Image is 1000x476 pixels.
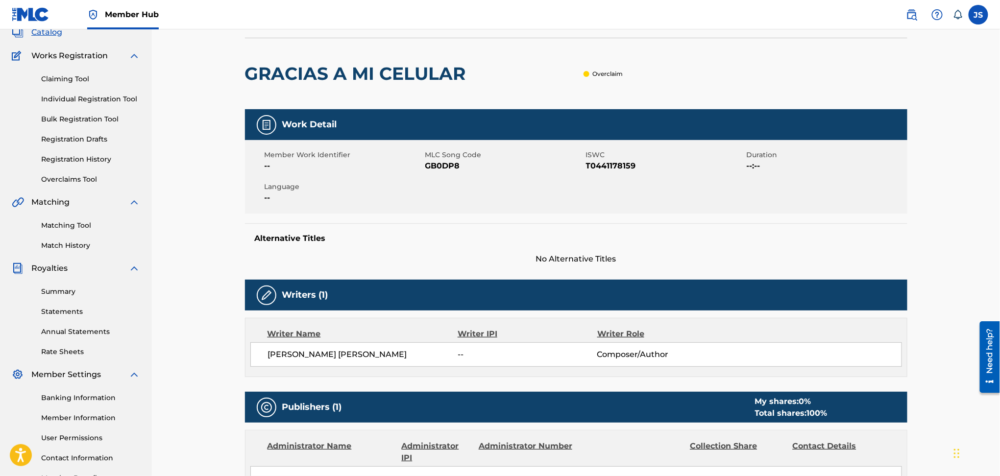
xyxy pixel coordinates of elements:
img: expand [128,50,140,62]
img: Matching [12,196,24,208]
a: Statements [41,307,140,317]
img: Royalties [12,262,24,274]
a: Match History [41,240,140,251]
img: help [931,9,943,21]
h5: Work Detail [282,119,337,130]
a: Registration Drafts [41,134,140,144]
a: Public Search [902,5,922,24]
a: User Permissions [41,433,140,443]
img: search [906,9,918,21]
span: Member Settings [31,369,101,381]
span: Matching [31,196,70,208]
span: Member Work Identifier [265,150,423,160]
span: GB0DP8 [425,160,584,172]
img: Catalog [12,26,24,38]
a: Overclaims Tool [41,174,140,185]
h5: Writers (1) [282,289,328,301]
h5: Publishers (1) [282,402,342,413]
span: 0 % [799,397,811,406]
img: Work Detail [261,119,272,131]
span: Duration [747,150,905,160]
iframe: Resource Center [973,317,1000,396]
img: Writers [261,289,272,301]
span: -- [265,160,423,172]
a: Summary [41,286,140,297]
span: Works Registration [31,50,108,62]
h2: GRACIAS A MI CELULAR [245,63,471,85]
div: Administrator Number [479,440,574,464]
div: User Menu [969,5,988,24]
span: -- [265,192,423,204]
div: Collection Share [690,440,785,464]
div: Total shares: [755,407,828,419]
div: Writer Role [597,328,724,340]
div: Widget de chat [951,429,1000,476]
span: ISWC [586,150,744,160]
div: Writer Name [268,328,458,340]
span: [PERSON_NAME] [PERSON_NAME] [268,349,458,360]
span: Composer/Author [597,349,724,360]
img: Member Settings [12,369,24,381]
div: Arrastrar [954,439,960,468]
span: --:-- [747,160,905,172]
span: 100 % [807,408,828,418]
a: Member Information [41,413,140,423]
span: MLC Song Code [425,150,584,160]
img: Top Rightsholder [87,9,99,21]
span: Language [265,182,423,192]
div: Contact Details [793,440,888,464]
a: Annual Statements [41,327,140,337]
a: Individual Registration Tool [41,94,140,104]
div: Administrator Name [268,440,394,464]
a: Rate Sheets [41,347,140,357]
img: Works Registration [12,50,24,62]
span: Royalties [31,262,68,274]
span: T0441178159 [586,160,744,172]
p: Overclaim [592,70,623,78]
img: expand [128,196,140,208]
img: Publishers [261,402,272,413]
iframe: Chat Widget [951,429,1000,476]
a: Banking Information [41,393,140,403]
a: CatalogCatalog [12,26,62,38]
div: My shares: [755,396,828,407]
div: Notifications [953,10,963,20]
img: expand [128,369,140,381]
span: Member Hub [105,9,159,20]
span: Catalog [31,26,62,38]
a: Bulk Registration Tool [41,114,140,124]
a: Claiming Tool [41,74,140,84]
img: MLC Logo [12,7,49,22]
span: No Alternative Titles [245,253,907,265]
a: Registration History [41,154,140,165]
div: Help [927,5,947,24]
h5: Alternative Titles [255,234,898,243]
span: -- [458,349,597,360]
div: Administrator IPI [402,440,471,464]
a: Matching Tool [41,220,140,231]
img: expand [128,262,140,274]
a: Contact Information [41,453,140,463]
div: Writer IPI [458,328,597,340]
